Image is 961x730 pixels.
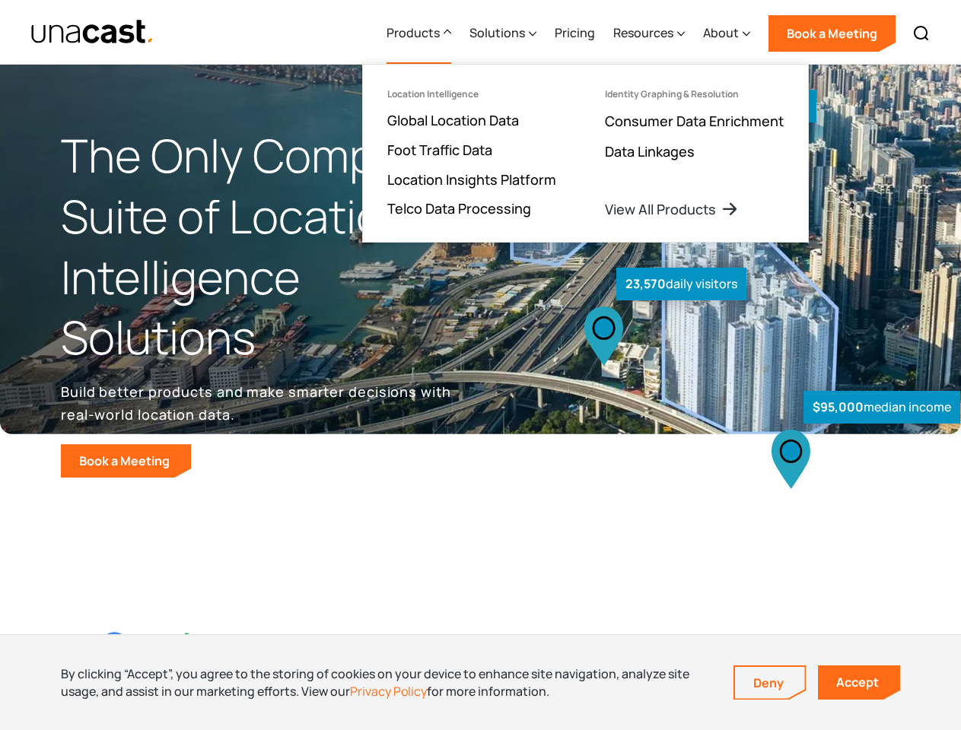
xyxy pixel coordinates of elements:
a: View All Products [605,200,739,218]
nav: Products [362,64,809,243]
div: Resources [613,24,673,42]
a: Book a Meeting [768,15,896,52]
div: daily visitors [616,268,746,300]
a: home [30,19,154,46]
div: Products [387,24,440,42]
strong: 23,570 [625,275,666,292]
h1: The Only Complete Suite of Location Intelligence Solutions [61,125,481,368]
img: Google logo Color [100,632,207,668]
div: Resources [613,2,685,65]
a: Consumer Data Enrichment [605,112,784,130]
a: Pricing [555,2,595,65]
a: Privacy Policy [350,683,427,700]
div: Products [387,2,451,65]
img: BCG logo [428,628,534,671]
div: Solutions [469,24,525,42]
a: Deny [735,667,805,699]
a: Telco Data Processing [387,199,531,217]
p: Build better products and make smarter decisions with real-world location data. [61,380,457,426]
a: Foot Traffic Data [387,141,492,159]
a: Global Location Data [387,111,519,129]
a: Book a Meeting [61,444,191,478]
strong: $95,000 [813,398,864,415]
div: About [703,24,739,42]
div: Location Intelligence [387,89,479,100]
div: Solutions [469,2,536,65]
img: Unacast text logo [30,19,154,46]
img: Harvard U logo [591,632,698,668]
a: Accept [818,665,900,700]
div: About [703,2,750,65]
a: Location Insights Platform [387,170,556,189]
div: median income [803,391,960,424]
a: Data Linkages [605,142,695,160]
img: Search icon [912,24,931,43]
div: Identity Graphing & Resolution [605,89,739,100]
div: By clicking “Accept”, you agree to the storing of cookies on your device to enhance site navigati... [61,665,711,700]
